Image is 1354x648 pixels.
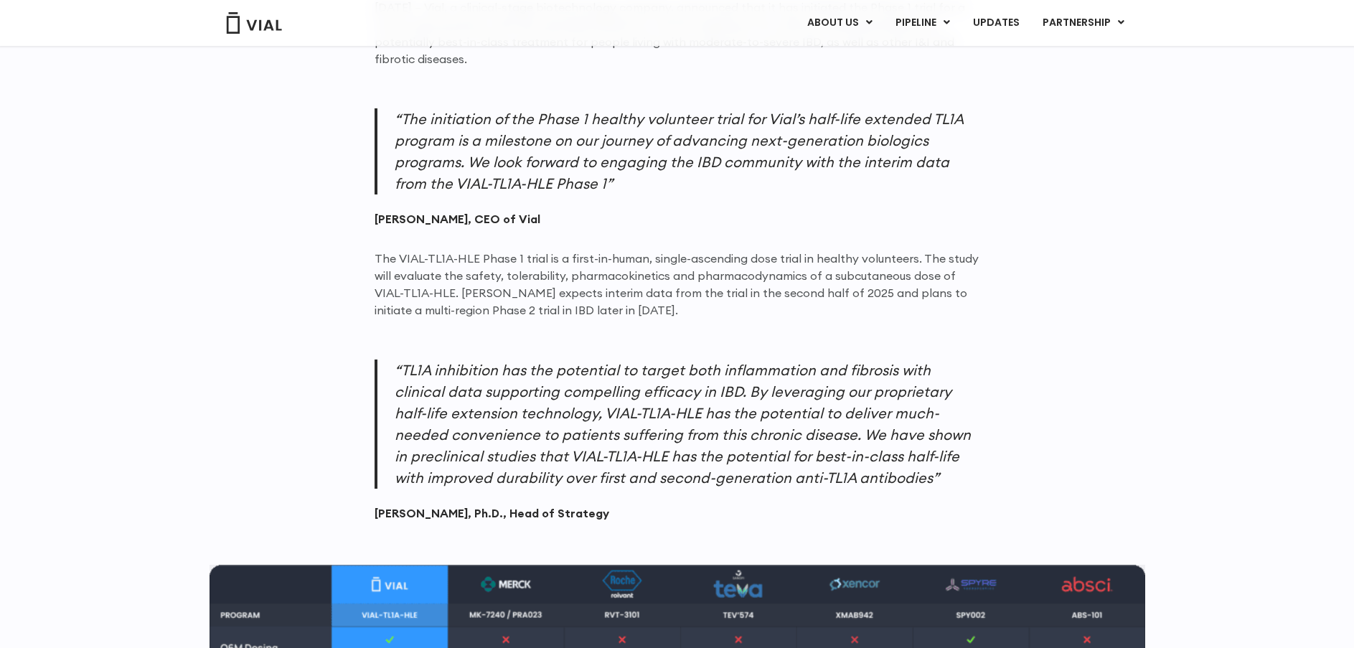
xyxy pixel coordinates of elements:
[375,250,980,319] p: The VIAL-TL1A-HLE Phase 1 trial is a first-in-human, single-ascending dose trial in healthy volun...
[375,212,980,227] cite: [PERSON_NAME], CEO of Vial
[225,12,283,34] img: Vial Logo
[962,11,1030,35] a: UPDATES
[375,360,980,489] p: “TL1A inhibition has the potential to target both inflammation and fibrosis with clinical data su...
[375,108,980,194] p: “The initiation of the Phase 1 healthy volunteer trial for Vial’s half-life extended TL1A program...
[884,11,961,35] a: PIPELINEMenu Toggle
[375,506,980,522] cite: [PERSON_NAME], Ph.D., Head of Strategy
[1031,11,1136,35] a: PARTNERSHIPMenu Toggle
[796,11,883,35] a: ABOUT USMenu Toggle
